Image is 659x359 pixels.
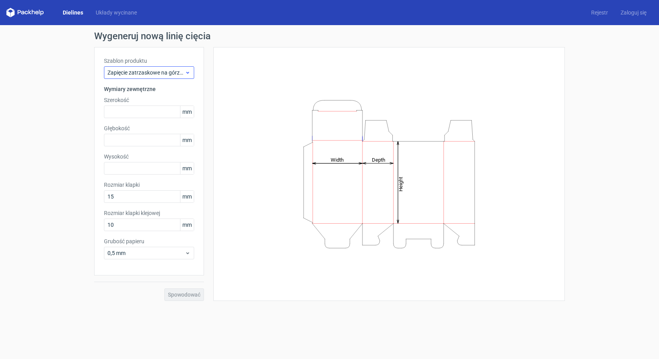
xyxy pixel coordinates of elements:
[591,9,608,16] font: Rejestr
[182,193,192,200] font: mm
[107,69,246,76] font: Zapięcie zatrzaskowe na górze i na [GEOGRAPHIC_DATA]
[104,97,129,103] font: Szerokość
[182,222,192,228] font: mm
[104,86,156,92] font: Wymiary zewnętrzne
[182,137,192,143] font: mm
[104,125,130,131] font: Głębokość
[182,109,192,115] font: mm
[372,157,385,162] tspan: Depth
[94,31,211,42] font: Wygeneruj nową linię cięcia
[56,9,89,16] a: Dielines
[398,177,404,191] tspan: Height
[107,250,126,256] font: 0,5 mm
[104,238,144,244] font: Grubość papieru
[182,165,192,171] font: mm
[585,9,614,16] a: Rejestr
[104,182,140,188] font: Rozmiar klapki
[104,58,147,64] font: Szablon produktu
[621,9,646,16] font: Zaloguj się
[63,9,83,16] font: Dielines
[104,210,160,216] font: Rozmiar klapki klejowej
[89,9,143,16] a: Układy wycinane
[331,157,344,162] tspan: Width
[614,9,653,16] a: Zaloguj się
[104,153,129,160] font: Wysokość
[96,9,137,16] font: Układy wycinane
